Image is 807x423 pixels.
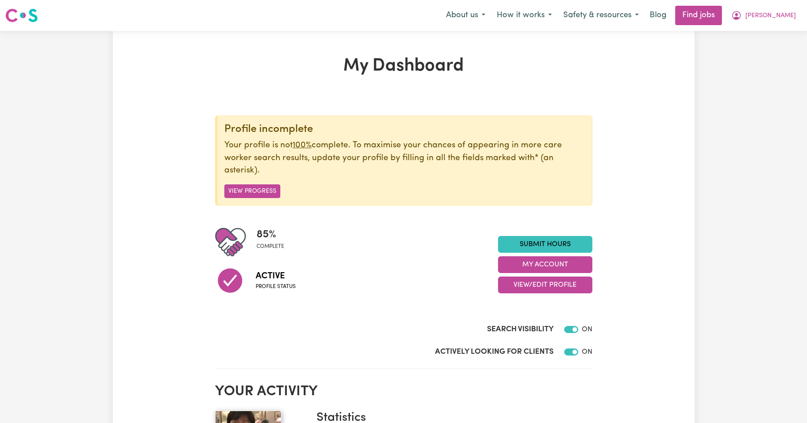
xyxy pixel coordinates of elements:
u: 100% [293,141,312,150]
h2: Your activity [215,383,592,400]
button: View/Edit Profile [498,277,592,293]
label: Actively Looking for Clients [435,346,554,358]
img: Careseekers logo [5,7,38,23]
span: [PERSON_NAME] [745,11,796,21]
label: Search Visibility [487,324,554,335]
h1: My Dashboard [215,56,592,77]
button: View Progress [224,184,280,198]
a: Blog [644,6,672,25]
a: Careseekers logo [5,5,38,26]
p: Your profile is not complete. To maximise your chances of appearing in more care worker search re... [224,139,585,177]
div: Profile incomplete [224,123,585,136]
span: ON [582,326,592,333]
button: My Account [498,256,592,273]
span: Profile status [256,283,296,291]
a: Find jobs [675,6,722,25]
span: complete [257,243,284,251]
span: ON [582,348,592,356]
a: Submit Hours [498,236,592,253]
button: How it works [491,6,558,25]
button: Safety & resources [558,6,644,25]
span: 85 % [257,227,284,243]
div: Profile completeness: 85% [257,227,291,258]
button: About us [440,6,491,25]
span: Active [256,270,296,283]
button: My Account [725,6,802,25]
